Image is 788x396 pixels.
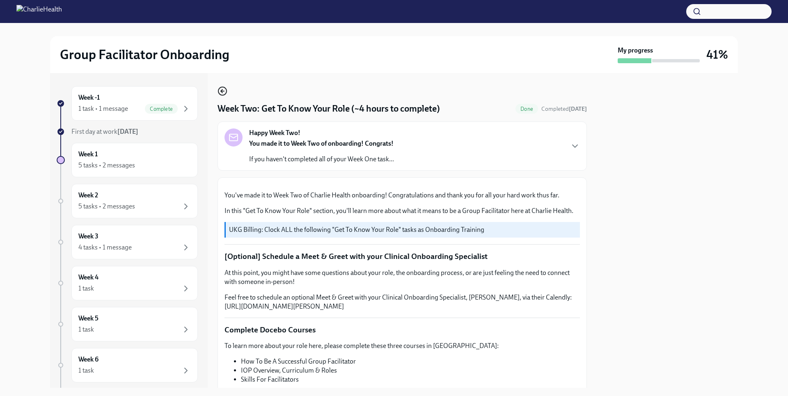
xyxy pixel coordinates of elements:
[249,128,300,137] strong: Happy Week Two!
[541,105,587,112] span: Completed
[224,191,580,200] p: You've made it to Week Two of Charlie Health onboarding! Congratulations and thank you for all yo...
[57,225,198,259] a: Week 34 tasks • 1 message
[224,206,580,215] p: In this "Get To Know Your Role" section, you'll learn more about what it means to be a Group Faci...
[78,325,94,334] div: 1 task
[241,366,580,375] li: IOP Overview, Curriculum & Roles
[541,105,587,113] span: October 4th, 2025 16:44
[706,47,728,62] h3: 41%
[145,106,178,112] span: Complete
[241,357,580,366] li: How To Be A Successful Group Facilitator
[57,143,198,177] a: Week 15 tasks • 2 messages
[218,103,440,115] h4: Week Two: Get To Know Your Role (~4 hours to complete)
[117,128,138,135] strong: [DATE]
[224,251,580,262] p: [Optional] Schedule a Meet & Greet with your Clinical Onboarding Specialist
[78,243,132,252] div: 4 tasks • 1 message
[78,104,128,113] div: 1 task • 1 message
[60,46,229,63] h2: Group Facilitator Onboarding
[229,225,577,234] p: UKG Billing: Clock ALL the following "Get To Know Your Role" tasks as Onboarding Training
[78,273,98,282] h6: Week 4
[57,348,198,382] a: Week 61 task
[249,140,394,147] strong: You made it to Week Two of onboarding! Congrats!
[224,293,580,311] p: Feel free to schedule an optional Meet & Greet with your Clinical Onboarding Specialist, [PERSON_...
[78,366,94,375] div: 1 task
[224,325,580,335] p: Complete Docebo Courses
[78,284,94,293] div: 1 task
[78,202,135,211] div: 5 tasks • 2 messages
[16,5,62,18] img: CharlieHealth
[618,46,653,55] strong: My progress
[569,105,587,112] strong: [DATE]
[71,128,138,135] span: First day at work
[57,307,198,341] a: Week 51 task
[78,191,98,200] h6: Week 2
[78,150,98,159] h6: Week 1
[78,161,135,170] div: 5 tasks • 2 messages
[57,266,198,300] a: Week 41 task
[78,355,98,364] h6: Week 6
[57,86,198,121] a: Week -11 task • 1 messageComplete
[241,375,580,384] li: Skills For Facilitators
[78,232,98,241] h6: Week 3
[78,93,100,102] h6: Week -1
[249,155,394,164] p: If you haven't completed all of your Week One task...
[224,268,580,286] p: At this point, you might have some questions about your role, the onboarding process, or are just...
[515,106,538,112] span: Done
[78,314,98,323] h6: Week 5
[224,341,580,350] p: To learn more about your role here, please complete these three courses in [GEOGRAPHIC_DATA]:
[57,184,198,218] a: Week 25 tasks • 2 messages
[57,127,198,136] a: First day at work[DATE]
